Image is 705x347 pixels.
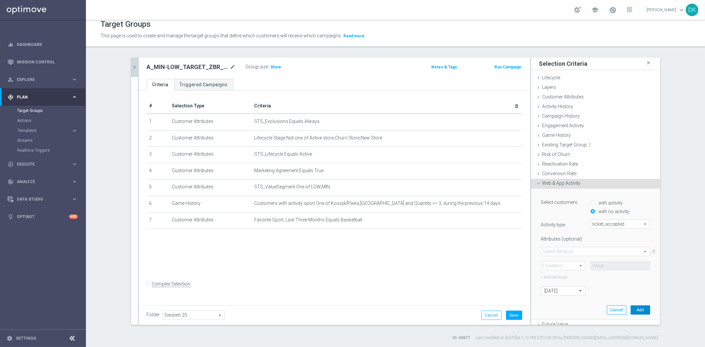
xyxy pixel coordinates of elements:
span: Explore [17,78,71,82]
span: Engagement Activity [542,123,584,128]
a: Dashboard [17,36,78,53]
a: Criteria [147,79,174,91]
i: keyboard_arrow_right [71,178,78,185]
button: Add [631,305,650,315]
a: [PERSON_NAME]keyboard_arrow_down [646,5,686,15]
a: Optibot [17,208,69,225]
div: Target Groups [17,106,85,116]
span: Activity History [542,104,573,109]
button: person_search Explore keyboard_arrow_right [7,77,78,82]
span: Templates [18,129,65,133]
button: Data Studio keyboard_arrow_right [7,197,78,202]
button: gps_fixed Plan keyboard_arrow_right [7,95,78,100]
div: Plan [8,94,71,100]
button: Templates keyboard_arrow_right [17,128,78,133]
i: chevron_right [132,64,138,70]
label: Last modified on [DATE] at 2:12 PM UTC+02:00 by [PERSON_NAME][EMAIL_ADDRESS][DOMAIN_NAME] [476,335,658,341]
i: keyboard_arrow_right [71,161,78,167]
a: Triggered Campaigns [174,79,233,91]
span: Conversion Rate [542,171,577,176]
div: Actions [17,116,85,126]
input: Value [591,261,650,270]
td: Game History [169,196,252,212]
span: Campaign History [542,113,580,119]
label: Complex Selection [152,281,191,287]
i: mode_edit [230,63,236,71]
label: Attributes (optional) [536,234,586,242]
button: Notes & Tags [431,63,458,71]
div: DK [686,4,698,16]
span: STS_Exclusions Equals Always [255,119,320,124]
div: Mission Control [8,53,78,71]
span: Customers with activity sport One of KoszykÃ³wka,[GEOGRAPHIC_DATA] and Quantity >= 3, during the ... [255,201,501,206]
h1: Target Groups [100,19,151,29]
button: Save [506,311,522,320]
i: play_circle_outline [8,161,14,167]
button: lightbulb Optibot +10 [7,214,78,219]
button: chevron_right [131,58,138,77]
label: with activity [597,200,623,206]
span: This page is used to create and manage the target groups that define which customers will receive... [100,33,342,38]
i: delete_forever [514,103,520,109]
div: Templates [17,126,85,135]
button: Mission Control [7,59,78,65]
div: Dashboard [8,36,78,53]
i: keyboard_arrow_right [71,94,78,100]
span: keyboard_arrow_down [678,6,685,14]
a: Target Groups [17,108,69,113]
i: keyboard_arrow_right [71,128,78,134]
span: Data Studio [17,197,71,201]
div: play_circle_outline Execute keyboard_arrow_right [7,162,78,167]
td: 1 [147,114,169,130]
button: track_changes Analyze keyboard_arrow_right [7,179,78,184]
span: STS_ValueSegment One of LOW,MIN [255,184,330,190]
div: Realtime Triggers [17,145,85,155]
h2: A_MIN-LOW_TARGET_ZBR_ME_KOSZ_50DO50_020925 [147,63,229,71]
span: Customer Attributes [542,94,584,99]
div: Optibot [8,208,78,225]
div: Execute [8,161,71,167]
a: Realtime Triggers [17,148,69,153]
button: Run Campaign [494,63,522,71]
span: Plan [17,95,71,99]
th: # [147,98,169,114]
div: Streams [17,135,85,145]
span: Game History [542,133,571,138]
a: Streams [17,138,69,143]
td: 2 [147,130,169,147]
td: Customer Attributes [169,179,252,196]
div: Templates [18,129,71,133]
th: Selection Type [169,98,252,114]
span: Criteria [255,103,271,108]
span: Layers [542,85,556,90]
td: 3 [147,147,169,163]
span: Favorite Sport, Last Three Months Equals Basketball [255,217,363,223]
span: Analyze [17,180,71,184]
i: person_search [8,77,14,83]
button: Read more [343,32,365,40]
td: 6 [147,196,169,212]
label: ID: 40877 [453,335,470,341]
h3: Selection Criteria [539,60,588,67]
i: settings [7,335,13,341]
i: gps_fixed [8,94,14,100]
span: Lifecycle Stage Not one of Active store,Churn Store,New Store [255,135,382,141]
span: Reactivation Rate [542,161,578,167]
button: equalizer Dashboard [7,42,78,47]
td: 7 [147,212,169,229]
label: : [268,64,269,70]
button: Cancel [607,305,626,315]
i: lightbulb [8,214,14,220]
div: +10 [69,214,78,219]
div: Explore [8,77,71,83]
i: close [646,58,652,67]
span: Existing Target Group [542,142,592,147]
label: Select customers [536,197,586,205]
td: 5 [147,179,169,196]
